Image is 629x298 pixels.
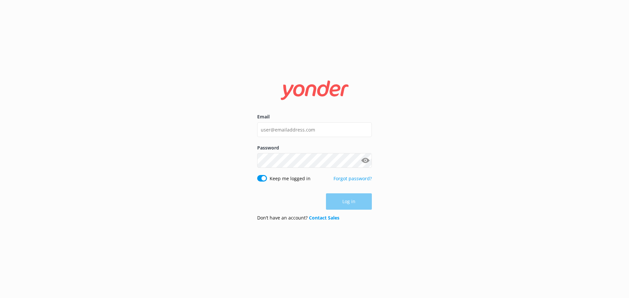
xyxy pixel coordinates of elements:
[309,215,339,221] a: Contact Sales
[334,175,372,182] a: Forgot password?
[257,214,339,221] p: Don’t have an account?
[270,175,311,182] label: Keep me logged in
[257,113,372,120] label: Email
[257,144,372,151] label: Password
[257,122,372,137] input: user@emailaddress.com
[359,154,372,167] button: Show password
